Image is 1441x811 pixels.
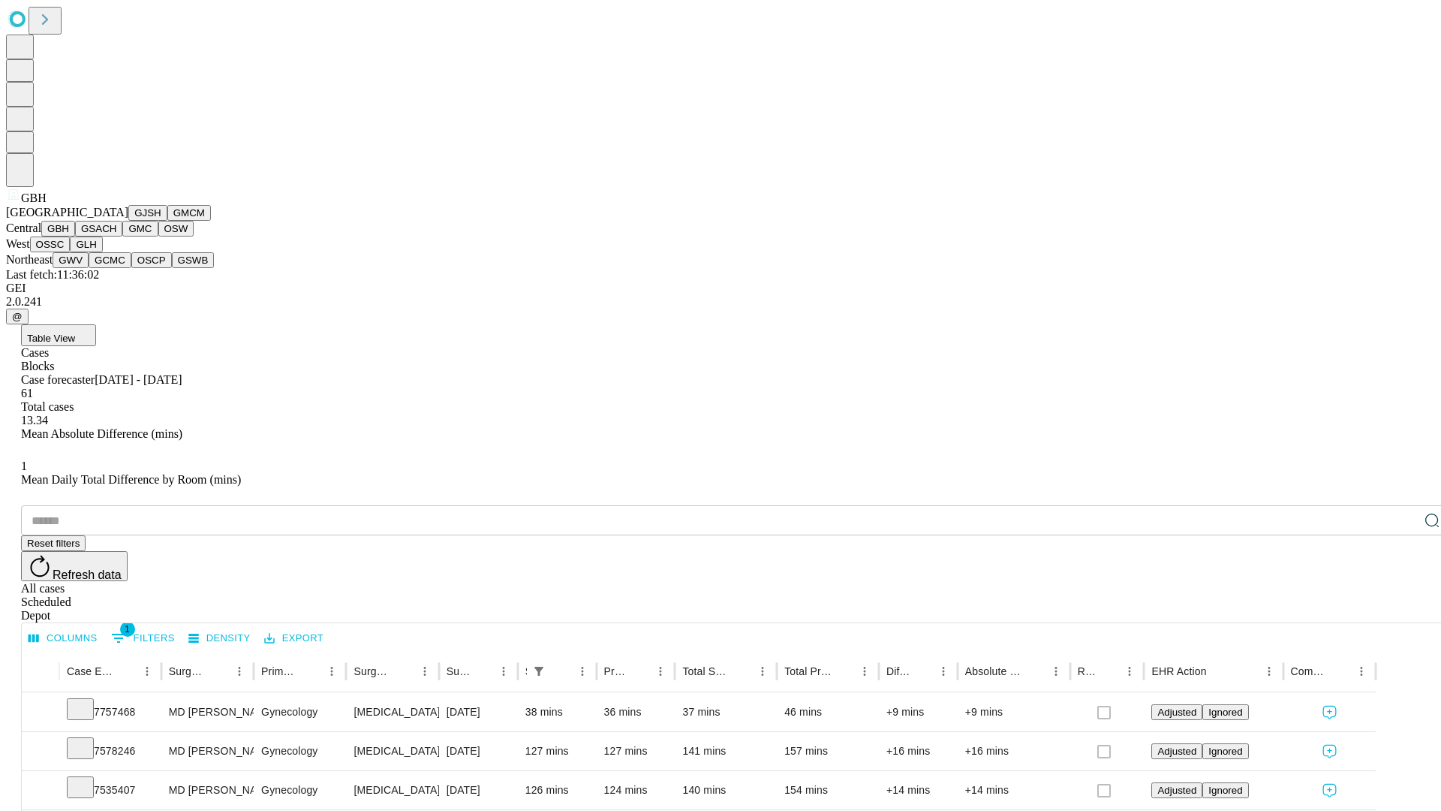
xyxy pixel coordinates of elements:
[1351,661,1372,682] button: Menu
[1208,785,1242,796] span: Ignored
[1202,704,1248,720] button: Ignored
[75,221,122,237] button: GSACH
[572,661,593,682] button: Menu
[525,693,589,731] div: 38 mins
[682,693,769,731] div: 37 mins
[260,627,327,650] button: Export
[27,333,75,344] span: Table View
[393,661,414,682] button: Sort
[965,771,1063,809] div: +14 mins
[6,237,30,250] span: West
[128,205,167,221] button: GJSH
[21,387,33,399] span: 61
[472,661,493,682] button: Sort
[1259,661,1280,682] button: Menu
[30,237,71,252] button: OSSC
[25,627,101,650] button: Select columns
[67,771,154,809] div: 7535407
[629,661,650,682] button: Sort
[107,626,179,650] button: Show filters
[447,732,510,770] div: [DATE]
[447,665,471,677] div: Surgery Date
[21,191,47,204] span: GBH
[1157,746,1196,757] span: Adjusted
[137,661,158,682] button: Menu
[493,661,514,682] button: Menu
[53,568,122,581] span: Refresh data
[261,732,338,770] div: Gynecology
[95,373,182,386] span: [DATE] - [DATE]
[21,373,95,386] span: Case forecaster
[53,252,89,268] button: GWV
[29,700,52,726] button: Expand
[6,222,41,234] span: Central
[6,253,53,266] span: Northeast
[604,665,628,677] div: Predicted In Room Duration
[525,732,589,770] div: 127 mins
[21,324,96,346] button: Table View
[261,665,299,677] div: Primary Service
[21,400,74,413] span: Total cases
[1119,661,1140,682] button: Menu
[1098,661,1119,682] button: Sort
[6,206,128,219] span: [GEOGRAPHIC_DATA]
[169,693,246,731] div: MD [PERSON_NAME] [PERSON_NAME]
[21,414,48,427] span: 13.34
[650,661,671,682] button: Menu
[1208,661,1229,682] button: Sort
[167,205,211,221] button: GMCM
[604,732,668,770] div: 127 mins
[1202,782,1248,798] button: Ignored
[525,771,589,809] div: 126 mins
[1330,661,1351,682] button: Sort
[1045,661,1066,682] button: Menu
[169,665,206,677] div: Surgeon Name
[447,693,510,731] div: [DATE]
[414,661,435,682] button: Menu
[1202,743,1248,759] button: Ignored
[525,665,527,677] div: Scheduled In Room Duration
[70,237,102,252] button: GLH
[933,661,954,682] button: Menu
[21,460,27,472] span: 1
[682,771,769,809] div: 140 mins
[353,693,431,731] div: [MEDICAL_DATA] WITH [MEDICAL_DATA] AND/OR [MEDICAL_DATA] WITH OR WITHOUT D&C
[784,771,871,809] div: 154 mins
[965,665,1023,677] div: Absolute Difference
[321,661,342,682] button: Menu
[169,771,246,809] div: MD [PERSON_NAME] [PERSON_NAME]
[1291,665,1328,677] div: Comments
[886,665,910,677] div: Difference
[6,295,1435,309] div: 2.0.241
[886,771,950,809] div: +14 mins
[1151,743,1202,759] button: Adjusted
[27,538,80,549] span: Reset filters
[229,661,250,682] button: Menu
[67,693,154,731] div: 7757468
[1151,704,1202,720] button: Adjusted
[67,732,154,770] div: 7578246
[1157,785,1196,796] span: Adjusted
[208,661,229,682] button: Sort
[158,221,194,237] button: OSW
[731,661,752,682] button: Sort
[116,661,137,682] button: Sort
[1157,707,1196,718] span: Adjusted
[172,252,215,268] button: GSWB
[185,627,254,650] button: Density
[120,622,135,637] span: 1
[12,311,23,322] span: @
[886,732,950,770] div: +16 mins
[784,665,832,677] div: Total Predicted Duration
[965,732,1063,770] div: +16 mins
[21,473,241,486] span: Mean Daily Total Difference by Room (mins)
[21,551,128,581] button: Refresh data
[1078,665,1097,677] div: Resolved in EHR
[528,661,549,682] button: Show filters
[604,771,668,809] div: 124 mins
[6,268,99,281] span: Last fetch: 11:36:02
[604,693,668,731] div: 36 mins
[21,535,86,551] button: Reset filters
[833,661,854,682] button: Sort
[261,693,338,731] div: Gynecology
